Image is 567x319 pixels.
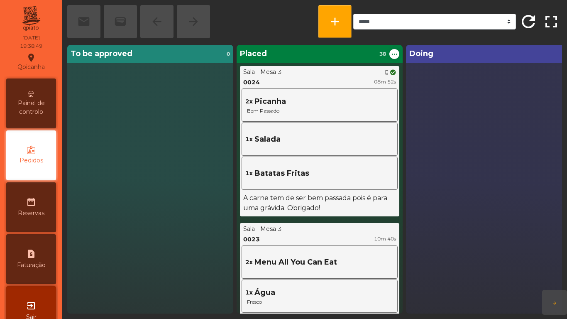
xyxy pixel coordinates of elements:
[245,135,253,144] span: 1x
[227,50,230,58] span: 0
[243,225,259,233] div: Sala -
[254,134,281,145] span: Salada
[243,235,260,244] div: 0023
[379,50,386,58] span: 38
[541,5,562,38] button: fullscreen
[26,197,36,207] i: date_range
[240,48,267,59] span: Placed
[254,96,286,107] span: Picanha
[260,68,282,76] div: Mesa 3
[318,5,352,38] button: add
[384,70,389,75] span: phone_iphone
[552,301,557,306] span: arrow_forward
[26,249,36,259] i: request_page
[71,48,132,59] span: To be approved
[245,169,253,178] span: 1x
[374,79,396,85] span: 08m 52s
[254,168,309,179] span: Batatas Fritas
[17,261,46,270] span: Faturação
[20,42,42,50] div: 19:38:49
[245,288,253,297] span: 1x
[374,236,396,242] span: 10m 40s
[8,99,54,116] span: Painel de controlo
[409,48,433,59] span: Doing
[245,258,253,267] span: 2x
[518,5,539,38] button: refresh
[245,298,394,306] span: Fresco
[389,49,399,59] button: ...
[254,257,337,268] span: Menu All You Can Eat
[21,4,41,33] img: qpiato
[245,107,394,115] span: Bem Passado
[243,194,387,212] span: A carne tem de ser bem passada pois é para uma grávida. Obrigado!
[22,34,40,42] div: [DATE]
[243,78,260,87] div: 0024
[26,301,36,311] i: exit_to_app
[17,52,45,72] div: Qpicanha
[245,97,253,106] span: 2x
[254,287,275,298] span: Água
[328,15,342,28] span: add
[18,209,44,218] span: Reservas
[541,12,561,32] span: fullscreen
[20,156,43,165] span: Pedidos
[518,12,538,32] span: refresh
[542,290,567,315] button: arrow_forward
[243,68,259,76] div: Sala -
[26,53,36,63] i: location_on
[260,225,282,233] div: Mesa 3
